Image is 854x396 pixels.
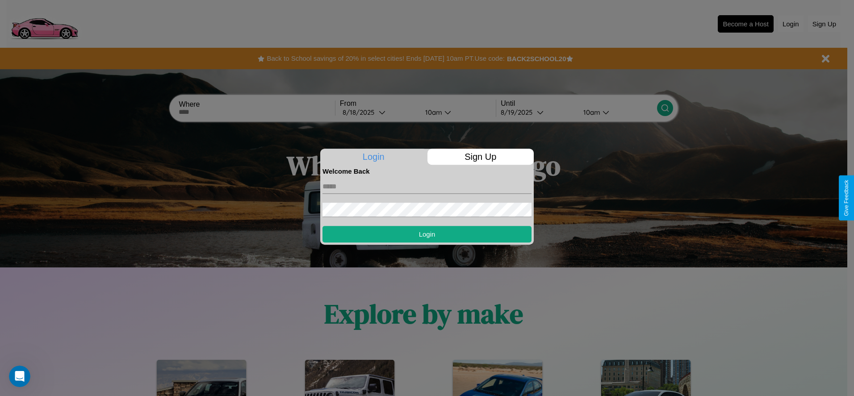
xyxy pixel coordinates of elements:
p: Login [320,149,427,165]
iframe: Intercom live chat [9,366,30,387]
div: Give Feedback [843,180,850,216]
h4: Welcome Back [322,167,532,175]
button: Login [322,226,532,242]
p: Sign Up [427,149,534,165]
